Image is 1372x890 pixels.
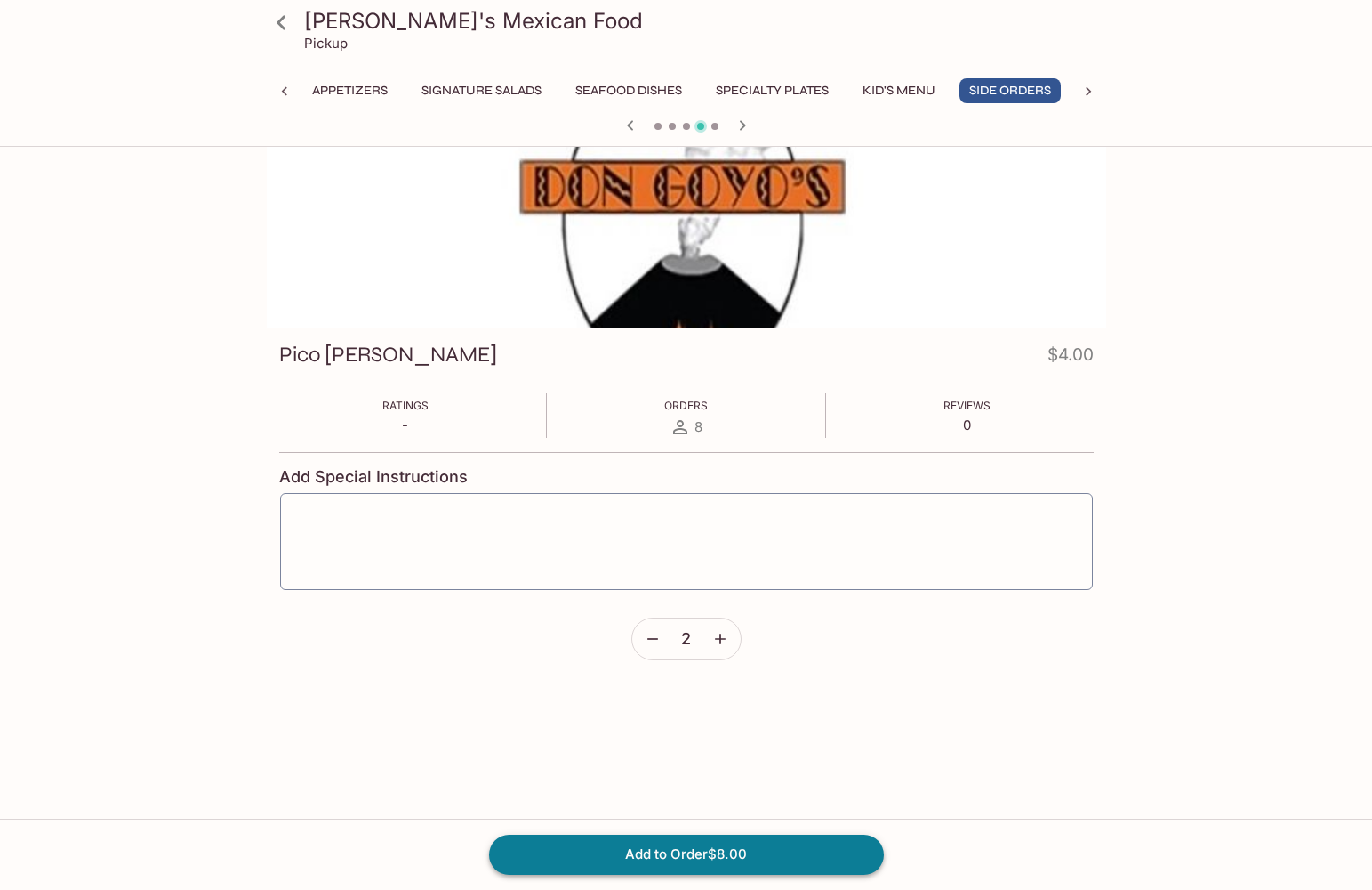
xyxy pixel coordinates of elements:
button: Specialty Plates [706,78,838,103]
span: 8 [694,418,702,435]
h4: $4.00 [1047,341,1094,376]
button: Add to Order$8.00 [489,835,884,874]
button: Side Orders [959,78,1061,103]
span: Reviews [943,399,991,412]
h3: [PERSON_NAME]'s Mexican Food [304,7,1099,35]
div: Pico de Gallo [267,93,1106,328]
span: 2 [681,629,691,649]
button: Seafood Dishes [566,78,692,103]
button: Signature Salads [412,78,551,103]
span: Orders [664,399,708,412]
button: Appetizers [302,78,397,103]
p: Pickup [304,35,348,52]
p: - [382,417,429,433]
h3: Pico [PERSON_NAME] [279,341,497,368]
h4: Add Special Instructions [279,467,1094,487]
p: 0 [943,417,991,433]
button: Kid's Menu [853,78,945,103]
span: Ratings [382,399,429,412]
